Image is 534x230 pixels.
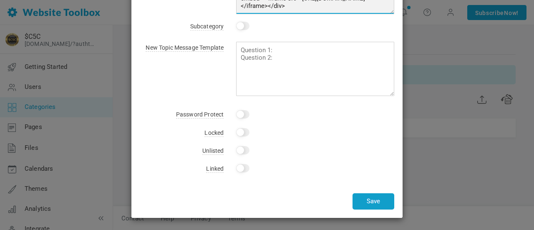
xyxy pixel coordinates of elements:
[204,129,224,137] span: Locked
[202,147,224,155] span: Unlisted
[146,44,224,52] span: New Topic Message Template
[206,165,224,173] span: Linked
[190,23,224,30] span: Subcategory
[176,111,224,119] span: Password Protect
[353,193,394,210] button: Save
